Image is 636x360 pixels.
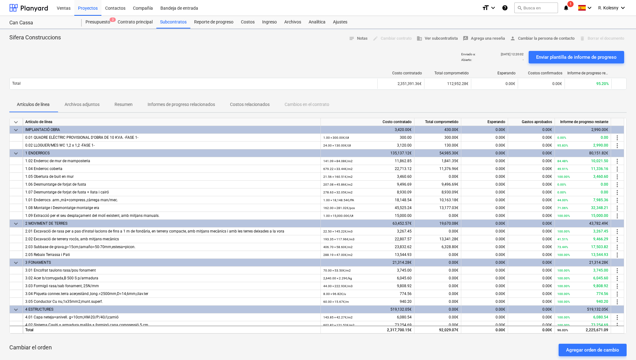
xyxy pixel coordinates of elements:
[496,237,505,241] span: 0.00€
[557,204,608,212] div: 32,348.21
[414,306,461,313] div: 0.00€
[496,190,505,194] span: 0.00€
[557,313,608,321] div: 6,080.54
[557,167,568,171] small: 49.91%
[614,212,621,220] span: more_vert
[439,237,458,241] span: 13,341.28€
[614,197,621,204] span: more_vert
[463,36,468,41] span: rate_review
[507,34,577,43] button: Cambiar la persona de contacto
[346,34,370,43] button: Notas
[82,16,114,28] a: Presupuesto3
[474,71,516,75] div: Esperando
[23,326,321,333] div: Total
[323,277,352,280] small: 2,640.00 × 2.29€ / kg
[501,52,524,56] p: [DATE] 12:20:02
[25,165,318,173] div: 1.04 Enderroc coberta
[449,276,458,280] span: 0.00€
[110,17,116,22] span: 3
[321,326,414,333] div: 2,317,700.15€
[542,213,552,218] span: 0.00€
[323,230,353,233] small: 22.50 × 145.22€ / m3
[557,237,568,241] small: 41.51%
[323,142,412,149] div: 3,120.00
[557,136,566,139] small: 0.00%
[461,118,508,126] div: Esperando
[258,16,281,28] a: Ingreso
[461,220,508,227] div: 0.00€
[323,292,346,296] small: 8.00 × 96.82€ / u
[449,229,458,233] span: 0.00€
[529,51,624,63] button: Enviar plantilla de informe de progreso
[508,259,555,267] div: 0.00€
[557,175,570,178] small: 100.00%
[25,298,318,306] div: 3.05 Conductor Cu nu,1x35mm2,munt.superf.
[508,118,555,126] div: Gastos aprobados
[25,142,318,149] div: 0.02 LLOGUER/MES WC 1,2 x 1,2 -FASE 1-
[25,196,318,204] div: 1.01 Enderrocs .arm.,mà+compress.,càrrega man/mec.
[555,220,611,227] div: 43,782.49€
[323,144,351,147] small: 24.00 × 130.00€ / Ut
[496,198,505,202] span: 0.00€
[557,214,570,217] small: 100.00%
[323,269,351,272] small: 70.00 × 53.50€ / m2
[557,282,608,290] div: 9,808.92
[323,134,412,142] div: 300.00
[323,284,353,288] small: 44.00 × 222.93€ / m3
[377,79,424,89] div: 2,351,391.36€
[542,198,552,202] span: 0.00€
[414,220,461,227] div: 19,670.08€
[323,183,353,186] small: 207.08 × 45.86€ / m2
[557,142,608,149] div: 2,990.00
[323,321,412,329] div: 73,254.69
[414,118,461,126] div: Total comprometido
[25,212,318,220] div: 1.09 Extracció per el seu desplaçament del molí existent, amb mitjans manuals.
[323,323,355,327] small: 602.82 × 121.52€ / m2
[25,267,318,274] div: 3.01 Encofrat taulons rasa/pou fonament
[12,126,20,134] span: keyboard_arrow_down
[323,282,412,290] div: 9,808.92
[496,229,505,233] span: 0.00€
[449,299,458,304] span: 0.00€
[557,173,608,181] div: 3,460.60
[614,322,621,329] span: more_vert
[447,82,468,86] span: 112,952.28€
[614,290,621,298] span: more_vert
[508,306,555,313] div: 0.00€
[542,276,552,280] span: 0.00€
[25,227,318,235] div: 2.01 Excavació de rasa per a pas d'instal·lacions de fins a 1 m de fondària, en terreny compacte,...
[23,118,321,126] div: Artículo de línea
[557,326,608,334] div: 2,225,671.09
[508,220,555,227] div: 0.00€
[323,316,353,319] small: 143.85 × 42.27€ / m2
[449,292,458,296] span: 0.00€
[305,16,329,28] a: Analítica
[321,118,414,126] div: Costo contratado
[114,16,156,28] a: Contrato principal
[449,315,458,319] span: 0.00€
[510,35,575,42] span: Cambiar la persona de contacto
[557,230,570,233] small: 100.00%
[323,196,412,204] div: 18,148.54
[496,292,505,296] span: 0.00€
[542,174,552,179] span: 0.00€
[449,213,458,218] span: 0.00€
[557,159,568,163] small: 84.48%
[555,306,611,313] div: 519,132.05€
[444,143,458,147] span: 130.00€
[496,174,505,179] span: 0.00€
[349,35,368,42] span: Notas
[25,321,318,329] div: 4.02 Sistema Caviti + armadura mallàs + formigó capa compressió 5 cm.
[461,52,475,56] p: Enviado a :
[542,299,552,304] span: 0.00€
[542,315,552,319] span: 0.00€
[439,198,458,202] span: 10,163.18€
[25,259,318,267] div: 3 FONAMENTS
[442,190,458,194] span: 8,930.09€
[190,16,237,28] a: Reporte de progreso
[614,134,621,142] span: more_vert
[25,290,318,298] div: 3.04 Piqueta connex.terra acer,estànd.,long.=2500mm,D=14,6mm,clav.ter
[542,159,552,163] span: 0.00€
[321,259,414,267] div: 21,314.28€
[536,53,617,61] div: Enviar plantilla de informe de progreso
